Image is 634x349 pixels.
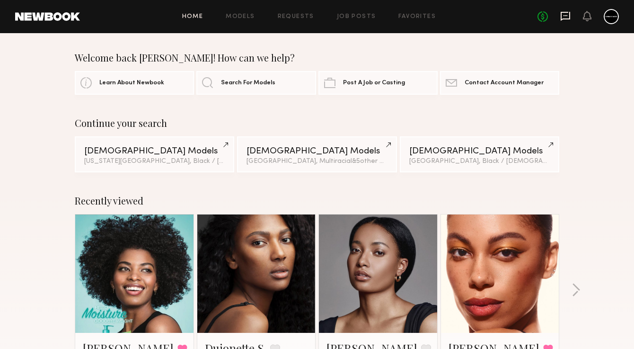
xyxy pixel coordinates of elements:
span: Contact Account Manager [465,80,544,86]
a: [DEMOGRAPHIC_DATA] Models[GEOGRAPHIC_DATA], Multiracial&5other filters [237,136,396,172]
div: [DEMOGRAPHIC_DATA] Models [84,147,225,156]
a: Contact Account Manager [440,71,559,95]
a: Requests [278,14,314,20]
a: Learn About Newbook [75,71,194,95]
a: [DEMOGRAPHIC_DATA] Models[US_STATE][GEOGRAPHIC_DATA], Black / [DEMOGRAPHIC_DATA] [75,136,234,172]
span: Search For Models [221,80,275,86]
div: Recently viewed [75,195,559,206]
a: [DEMOGRAPHIC_DATA] Models[GEOGRAPHIC_DATA], Black / [DEMOGRAPHIC_DATA] [400,136,559,172]
a: Home [182,14,203,20]
div: [GEOGRAPHIC_DATA], Multiracial [247,158,387,165]
div: [DEMOGRAPHIC_DATA] Models [409,147,550,156]
div: [DEMOGRAPHIC_DATA] Models [247,147,387,156]
span: & 5 other filter s [352,158,397,164]
div: Continue your search [75,117,559,129]
span: Learn About Newbook [99,80,164,86]
span: Post A Job or Casting [343,80,405,86]
a: Post A Job or Casting [318,71,438,95]
a: Models [226,14,255,20]
div: [GEOGRAPHIC_DATA], Black / [DEMOGRAPHIC_DATA] [409,158,550,165]
div: Welcome back [PERSON_NAME]! How can we help? [75,52,559,63]
a: Search For Models [196,71,316,95]
a: Job Posts [337,14,376,20]
div: [US_STATE][GEOGRAPHIC_DATA], Black / [DEMOGRAPHIC_DATA] [84,158,225,165]
a: Favorites [398,14,436,20]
